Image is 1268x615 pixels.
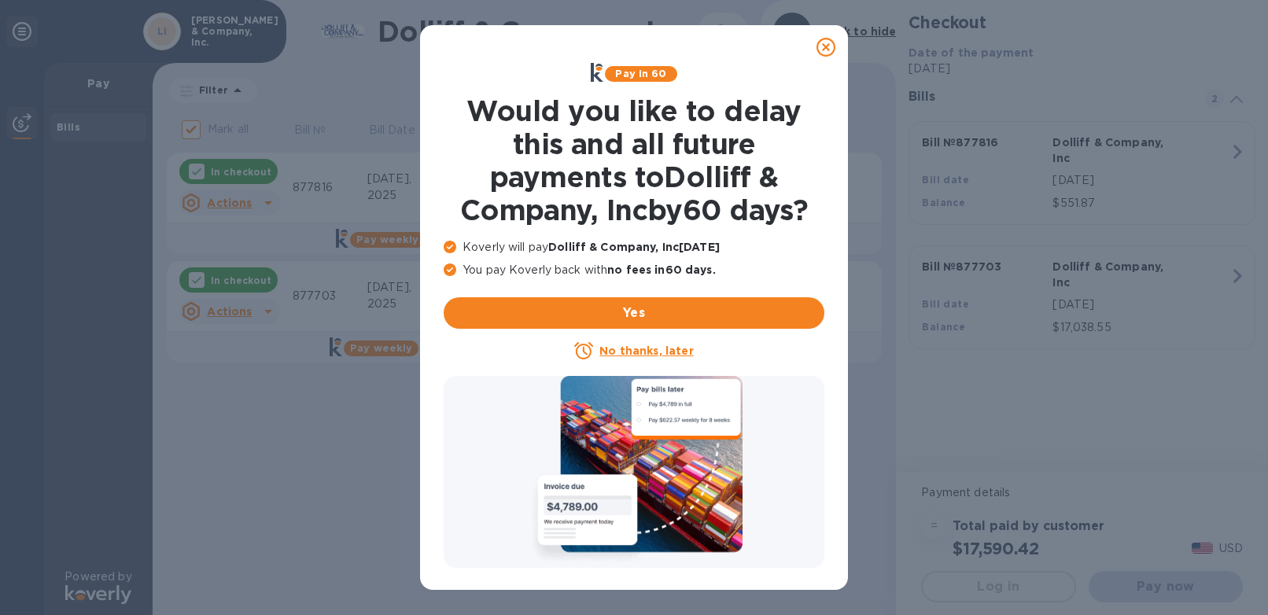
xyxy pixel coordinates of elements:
u: No thanks, later [599,344,693,357]
p: Koverly will pay [444,239,824,256]
b: no fees in 60 days . [607,263,715,276]
p: You pay Koverly back with [444,262,824,278]
b: Dolliff & Company, Inc [DATE] [548,241,720,253]
span: Yes [456,304,812,322]
button: Yes [444,297,824,329]
b: Pay in 60 [615,68,666,79]
h1: Would you like to delay this and all future payments to Dolliff & Company, Inc by 60 days ? [444,94,824,226]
